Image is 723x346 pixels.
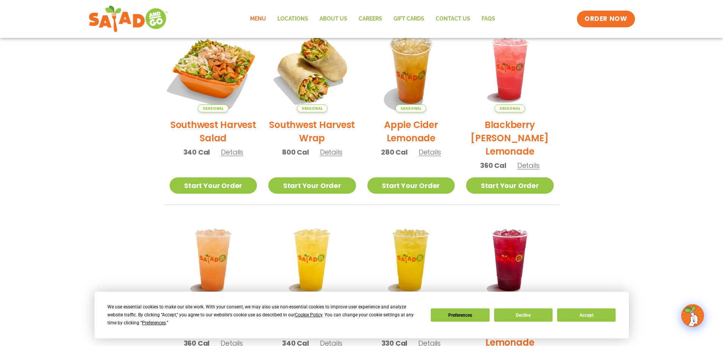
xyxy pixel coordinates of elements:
img: Product photo for Southwest Harvest Salad [162,17,265,120]
a: GIFT CARDS [388,10,430,28]
h2: Blackberry [PERSON_NAME] Lemonade [466,118,554,158]
a: Locations [272,10,314,28]
img: Product photo for Sunkissed Yuzu Lemonade [268,216,356,304]
span: Seasonal [297,104,328,112]
a: Start Your Order [170,177,257,194]
h2: Southwest Harvest Wrap [268,118,356,145]
button: Preferences [431,308,489,322]
span: Details [419,147,441,157]
h2: Southwest Harvest Salad [170,118,257,145]
span: Details [320,147,342,157]
div: Cookie Consent Prompt [95,292,629,338]
img: Product photo for Southwest Harvest Wrap [268,25,356,112]
a: Careers [353,10,388,28]
span: ORDER NOW [584,14,627,24]
a: FAQs [476,10,501,28]
h2: Apple Cider Lemonade [367,118,455,145]
span: 280 Cal [381,147,408,157]
a: ORDER NOW [577,11,635,27]
span: 800 Cal [282,147,309,157]
a: Menu [244,10,272,28]
span: Preferences [142,320,166,325]
a: Start Your Order [367,177,455,194]
button: Decline [494,308,553,322]
span: 340 Cal [183,147,210,157]
button: Accept [557,308,616,322]
a: Contact Us [430,10,476,28]
div: We use essential cookies to make our site work. With your consent, we may also use non-essential ... [107,303,422,327]
img: Product photo for Summer Stone Fruit Lemonade [170,216,257,304]
span: 360 Cal [480,160,506,171]
img: wpChatIcon [682,305,703,326]
a: Start Your Order [268,177,356,194]
img: Product photo for Apple Cider Lemonade [367,25,455,112]
span: Cookie Policy [295,312,322,318]
span: Details [221,147,243,157]
span: Seasonal [395,104,426,112]
img: new-SAG-logo-768×292 [88,4,169,34]
span: Seasonal [495,104,525,112]
img: Product photo for Blackberry Bramble Lemonade [466,25,554,112]
a: About Us [314,10,353,28]
span: Seasonal [198,104,228,112]
img: Product photo for Mango Grove Lemonade [367,216,455,304]
nav: Menu [244,10,501,28]
span: Details [517,161,540,170]
a: Start Your Order [466,177,554,194]
img: Product photo for Black Cherry Orchard Lemonade [466,216,554,304]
